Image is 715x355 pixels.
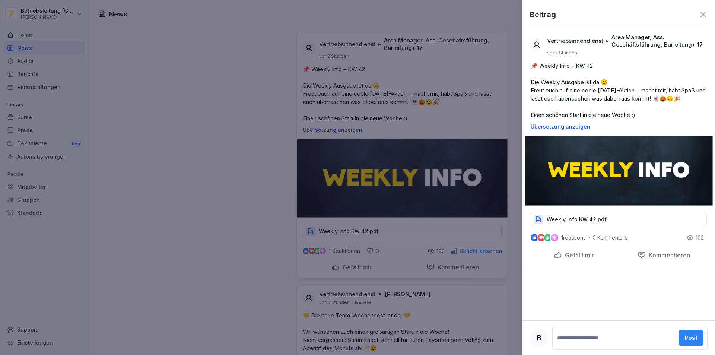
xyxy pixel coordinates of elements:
[592,235,633,241] p: 0 Kommentare
[646,251,690,259] p: Kommentieren
[562,251,594,259] p: Gefällt mir
[561,235,586,241] p: 1 reactions
[531,62,707,119] p: 📌 Weekly Info – KW 42 Die Weekly Ausgabe ist da 😊 Freut euch auf eine coole [DATE]-Aktion – macht...
[679,330,703,346] button: Post
[547,50,577,56] p: vor 2 Stunden
[696,234,704,241] p: 102
[530,329,548,347] div: B
[531,218,707,225] a: Weekly Info KW 42.pdf
[547,216,607,223] p: Weekly Info KW 42.pdf
[611,34,704,48] p: Area Manager, Ass. Geschäftsführung, Barleitung + 17
[525,136,713,206] img: voxm6bmoftu0pi8jybjpepa1.png
[684,334,697,342] div: Post
[547,37,603,45] p: Vertriebsinnendienst
[530,9,556,20] p: Beitrag
[531,124,707,130] p: Übersetzung anzeigen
